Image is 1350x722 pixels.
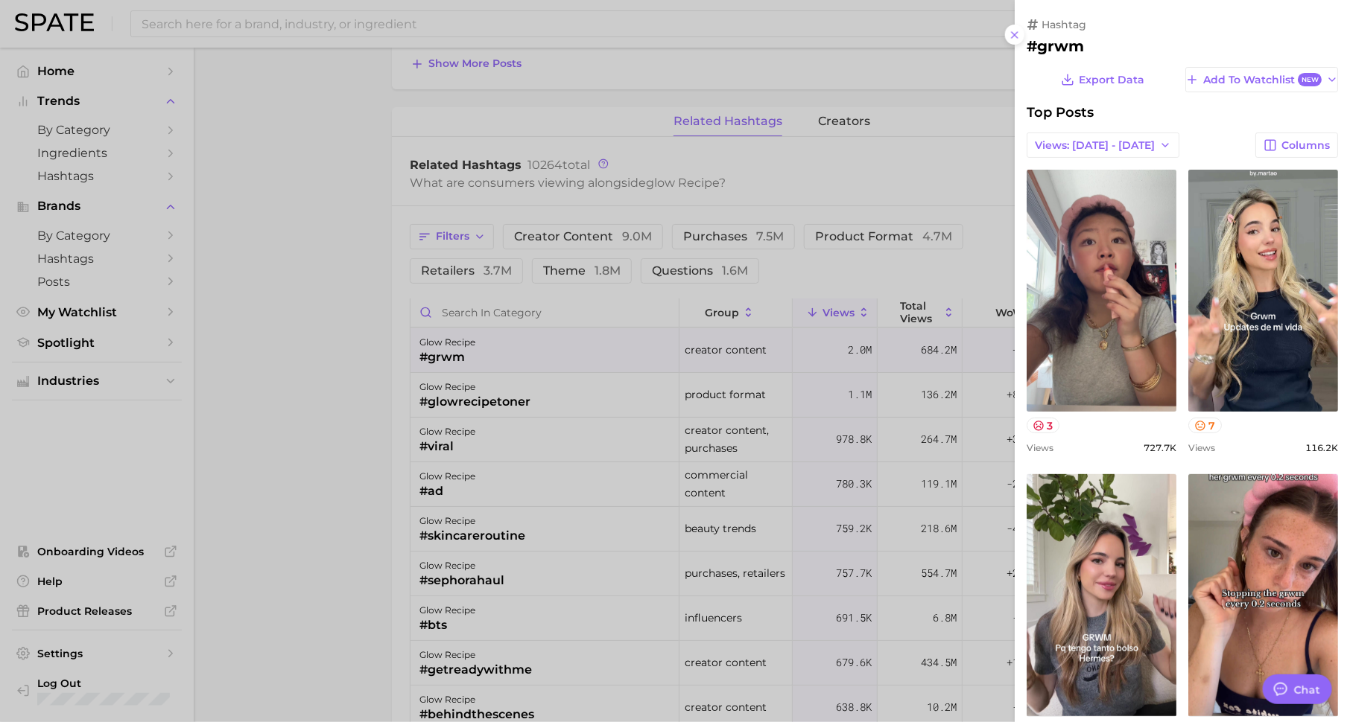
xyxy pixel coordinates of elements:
[1080,74,1145,86] span: Export Data
[1298,73,1322,87] span: New
[1057,67,1148,92] button: Export Data
[1281,139,1330,152] span: Columns
[1027,104,1094,121] span: Top Posts
[1255,132,1338,158] button: Columns
[1027,37,1338,55] h2: #grwm
[1144,442,1176,453] span: 727.7k
[1188,442,1215,453] span: Views
[1042,18,1086,31] span: hashtag
[1305,442,1338,453] span: 116.2k
[1203,73,1322,87] span: Add to Watchlist
[1035,139,1155,152] span: Views: [DATE] - [DATE]
[1027,132,1179,158] button: Views: [DATE] - [DATE]
[1027,442,1053,453] span: Views
[1188,418,1222,433] button: 7
[1185,67,1338,92] button: Add to WatchlistNew
[1027,418,1059,433] button: 3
